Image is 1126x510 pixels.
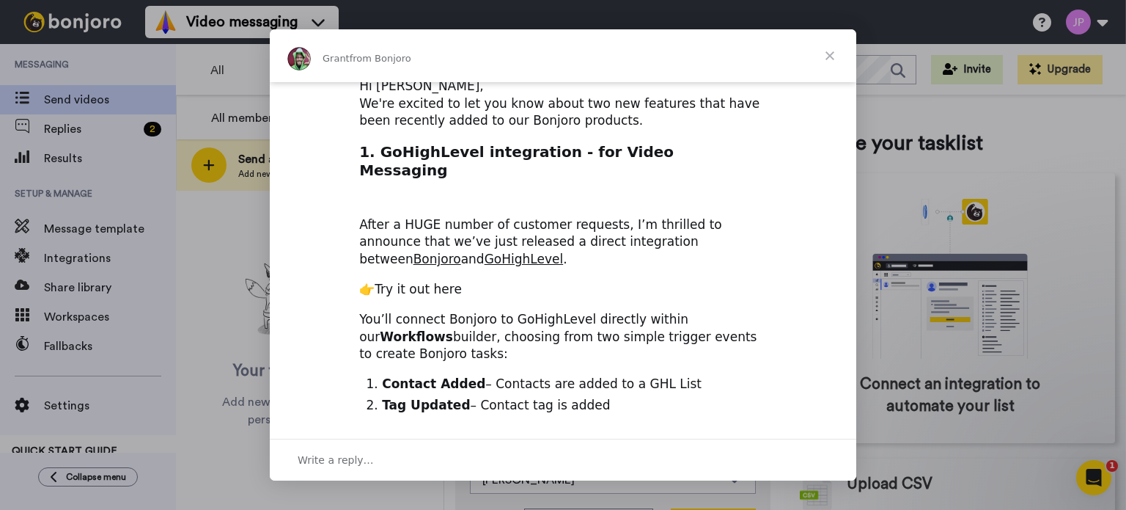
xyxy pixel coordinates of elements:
[359,281,767,299] div: 👉
[382,398,470,412] b: Tag Updated
[298,451,374,470] span: Write a reply…
[485,252,564,266] a: GoHighLevel
[323,53,350,64] span: Grant
[803,29,856,82] span: Close
[382,376,485,391] b: Contact Added
[380,329,453,344] b: Workflows
[382,397,767,415] li: – Contact tag is added
[413,252,461,266] a: Bonjoro
[359,199,767,269] div: After a HUGE number of customer requests, I’m thrilled to announce that we’ve just released a dir...
[270,439,856,481] div: Open conversation and reply
[359,78,767,130] div: Hi [PERSON_NAME], We're excited to let you know about two new features that have been recently ad...
[359,311,767,363] div: You’ll connect Bonjoro to GoHighLevel directly within our builder, choosing from two simple trigg...
[350,53,411,64] span: from Bonjoro
[287,47,311,70] img: Profile image for Grant
[382,376,767,393] li: – Contacts are added to a GHL List
[375,282,462,296] a: Try it out here
[359,142,767,188] h2: 1. GoHighLevel integration - for Video Messaging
